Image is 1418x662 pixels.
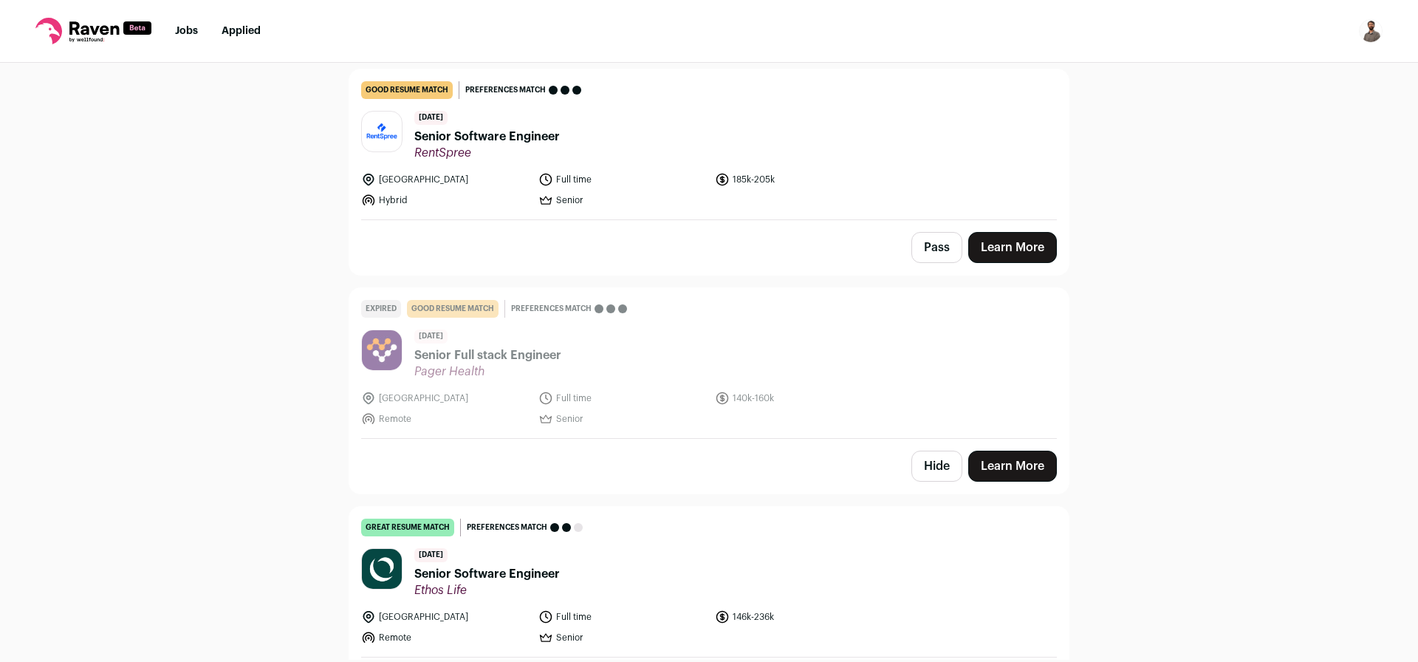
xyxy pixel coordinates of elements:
li: Remote [361,630,530,645]
span: Senior Software Engineer [414,128,560,146]
div: good resume match [407,300,499,318]
a: Jobs [175,26,198,36]
div: great resume match [361,519,454,536]
li: Senior [538,193,707,208]
button: Hide [911,451,962,482]
span: [DATE] [414,330,448,344]
li: Senior [538,630,707,645]
span: Preferences match [467,520,547,535]
li: [GEOGRAPHIC_DATA] [361,391,530,406]
div: Expired [361,300,401,318]
button: Pass [911,232,962,263]
a: Learn More [968,451,1057,482]
li: Hybrid [361,193,530,208]
span: [DATE] [414,111,448,125]
span: RentSpree [414,146,560,160]
li: Full time [538,391,707,406]
img: 0bc719e1bad9a75426a653154814982bd1ad57a7a514a53ef53e12e8261c10e1.jpg [362,330,402,370]
span: Senior Full stack Engineer [414,347,561,364]
li: 185k-205k [715,172,883,187]
span: Senior Software Engineer [414,565,560,583]
span: Ethos Life [414,583,560,598]
li: 140k-160k [715,391,883,406]
span: Preferences match [511,301,592,316]
div: good resume match [361,81,453,99]
a: Learn More [968,232,1057,263]
li: Full time [538,610,707,624]
li: [GEOGRAPHIC_DATA] [361,610,530,624]
a: Expired good resume match Preferences match [DATE] Senior Full stack Engineer Pager Health [GEOGR... [349,288,1069,438]
li: Senior [538,412,707,426]
span: Preferences match [465,83,546,98]
li: Remote [361,412,530,426]
img: 01a317a24006d415b739ada57af44e3e613ff769729652d16f7fa6f2a664dc68.png [362,112,402,151]
li: 146k-236k [715,610,883,624]
span: Pager Health [414,364,561,379]
img: 867c16802acd9ea845cc654a5ccbc090b6f499689d2b0360cbed801d056f716c.jpg [362,549,402,589]
span: [DATE] [414,548,448,562]
a: Applied [222,26,261,36]
li: [GEOGRAPHIC_DATA] [361,172,530,187]
a: good resume match Preferences match [DATE] Senior Software Engineer RentSpree [GEOGRAPHIC_DATA] F... [349,69,1069,219]
button: Open dropdown [1359,19,1383,43]
li: Full time [538,172,707,187]
img: 10099330-medium_jpg [1359,19,1383,43]
a: great resume match Preferences match [DATE] Senior Software Engineer Ethos Life [GEOGRAPHIC_DATA]... [349,507,1069,657]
